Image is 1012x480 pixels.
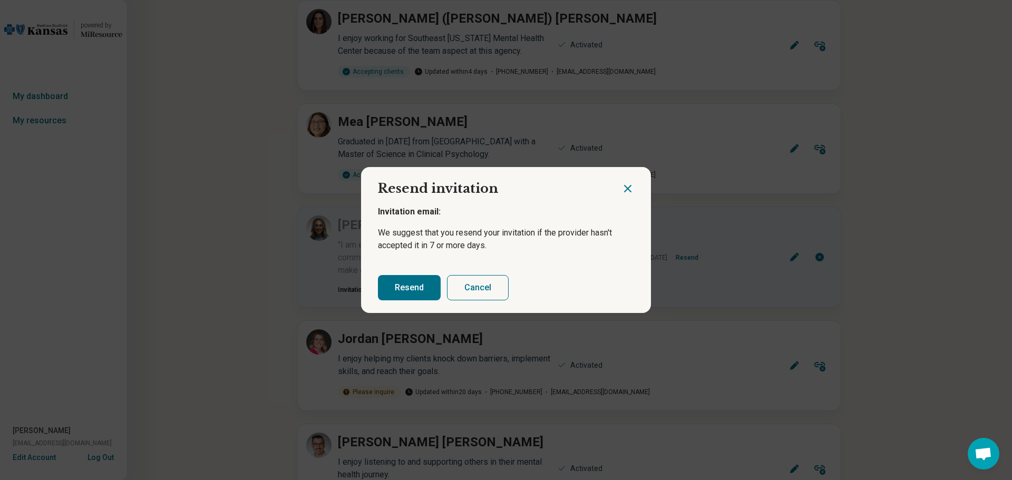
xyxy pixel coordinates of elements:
[378,227,634,252] p: We suggest that you resend your invitation if the provider hasn't accepted it in 7 or more days.
[378,275,441,300] button: Resend
[361,167,621,202] h2: Resend invitation
[378,207,441,217] span: Invitation email:
[447,275,509,300] button: Cancel
[621,182,634,195] button: Close dialog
